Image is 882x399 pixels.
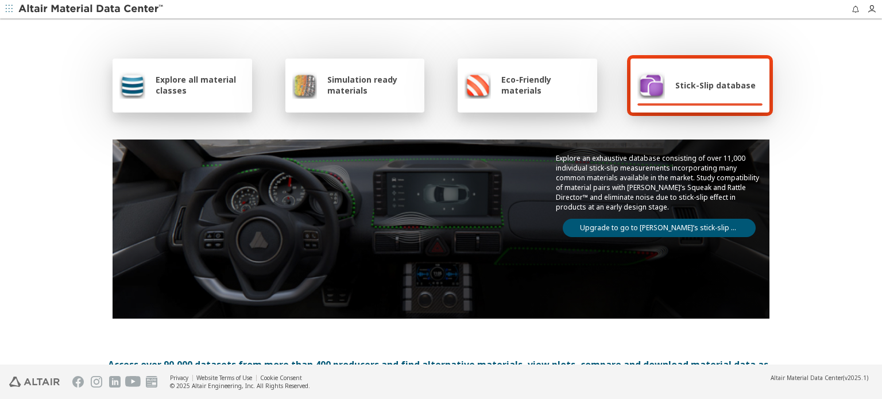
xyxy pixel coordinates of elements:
img: Stick-Slip database [637,71,665,99]
span: Explore all material classes [156,74,245,96]
img: Explore all material classes [119,71,145,99]
div: Access over 90,000 datasets from more than 400 producers and find alternative materials, view plo... [108,358,774,385]
img: Altair Material Data Center [18,3,165,15]
div: © 2025 Altair Engineering, Inc. All Rights Reserved. [170,382,310,390]
span: Altair Material Data Center [771,374,843,382]
img: Altair Engineering [9,377,60,387]
span: Eco-Friendly materials [501,74,590,96]
div: (v2025.1) [771,374,868,382]
img: Simulation ready materials [292,71,317,99]
span: Stick-Slip database [675,80,756,91]
a: Website Terms of Use [196,374,252,382]
a: Cookie Consent [260,374,302,382]
span: Simulation ready materials [327,74,417,96]
p: Explore an exhaustive database consisting of over 11,000 individual stick-slip measurements incor... [556,153,763,212]
a: Privacy [170,374,188,382]
a: Upgrade to go to [PERSON_NAME]’s stick-slip database [563,219,756,237]
img: Eco-Friendly materials [465,71,491,99]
